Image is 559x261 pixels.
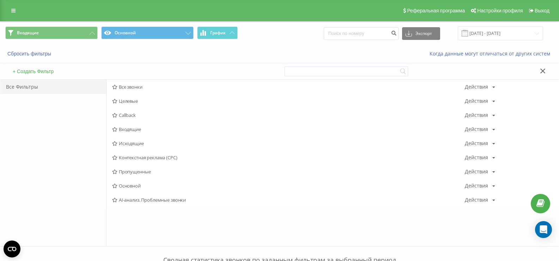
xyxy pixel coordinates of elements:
[465,141,488,146] div: Действия
[465,155,488,160] div: Действия
[112,169,465,174] span: Пропущенные
[465,113,488,118] div: Действия
[535,8,549,13] span: Выход
[324,27,399,40] input: Поиск по номеру
[11,68,56,75] button: + Создать Фильтр
[112,197,465,202] span: AI-анализ. Проблемные звонки
[4,241,20,257] button: Open CMP widget
[465,169,488,174] div: Действия
[101,26,194,39] button: Основной
[538,68,548,75] button: Закрыть
[477,8,523,13] span: Настройки профиля
[430,50,554,57] a: Когда данные могут отличаться от других систем
[465,197,488,202] div: Действия
[465,127,488,132] div: Действия
[465,99,488,103] div: Действия
[402,27,440,40] button: Экспорт
[112,113,465,118] span: Callback
[112,183,465,188] span: Основной
[210,30,226,35] span: График
[407,8,465,13] span: Реферальная программа
[112,127,465,132] span: Входящие
[112,84,465,89] span: Все звонки
[112,141,465,146] span: Исходящие
[535,221,552,238] div: Open Intercom Messenger
[5,26,98,39] button: Входящие
[5,51,55,57] button: Сбросить фильтры
[465,183,488,188] div: Действия
[112,99,465,103] span: Целевые
[17,30,39,36] span: Входящие
[112,155,465,160] span: Контекстная реклама (CPC)
[0,80,106,94] div: Все Фильтры
[197,26,238,39] button: График
[465,84,488,89] div: Действия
